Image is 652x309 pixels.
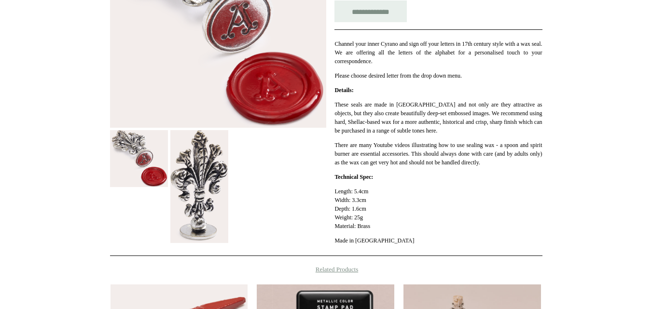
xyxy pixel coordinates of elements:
[334,100,542,135] p: These seals are made in [GEOGRAPHIC_DATA] and not only are they attractive as objects, but they a...
[334,40,542,66] p: Channel your inner Cyrano and sign off your letters in 17th century style with a wax seal. We are...
[334,141,542,167] p: There are many Youtube videos illustrating how to use sealing wax - a spoon and spirit burner are...
[170,130,228,243] img: Wax Seal, Alphabet
[334,87,353,94] strong: Details:
[334,71,542,80] p: Please choose desired letter from the drop down menu.
[85,266,568,273] h4: Related Products
[334,187,542,230] p: Length: 5.4cm Width: 3.3cm Depth: 1.6cm Weight: 25g Material: Brass
[334,236,542,245] p: Made in [GEOGRAPHIC_DATA]
[334,174,373,180] strong: Technical Spec:
[110,130,168,188] img: Wax Seal, Alphabet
